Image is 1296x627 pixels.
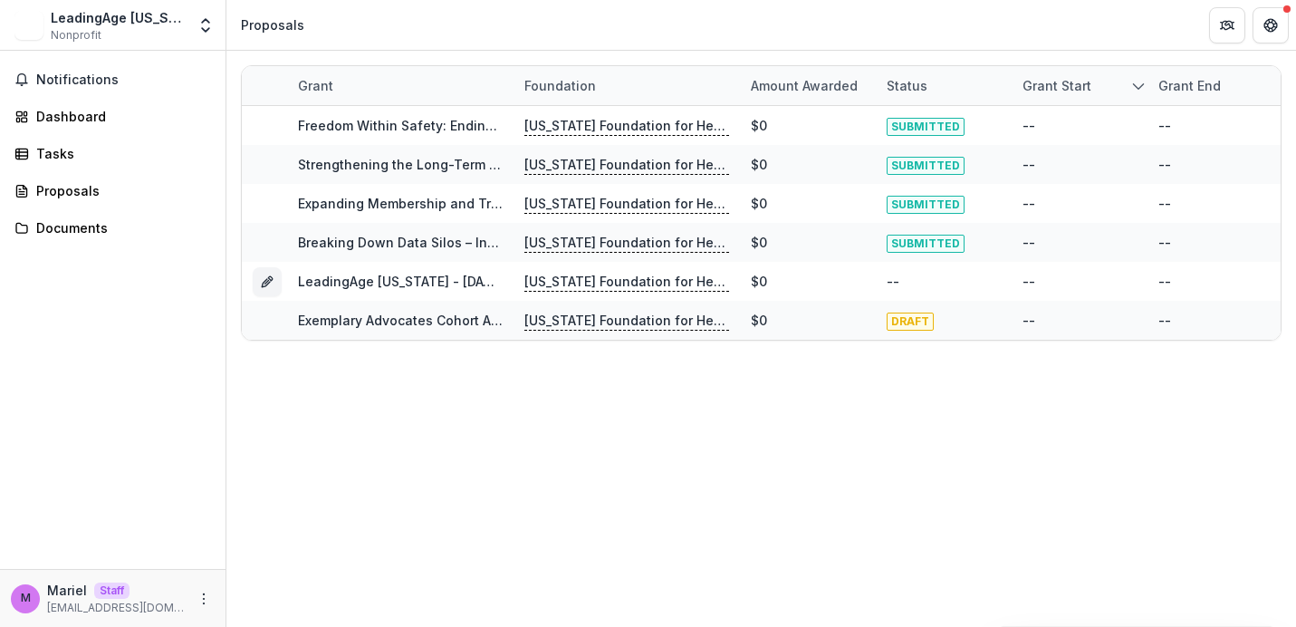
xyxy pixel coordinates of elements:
[524,272,729,292] p: [US_STATE] Foundation for Health
[1022,233,1035,252] div: --
[7,139,218,169] a: Tasks
[1012,76,1102,95] div: Grant start
[524,116,729,136] p: [US_STATE] Foundation for Health
[1209,7,1245,43] button: Partners
[7,65,218,94] button: Notifications
[193,7,218,43] button: Open entity switcher
[287,76,344,95] div: Grant
[876,66,1012,105] div: Status
[1012,66,1147,105] div: Grant start
[1022,311,1035,330] div: --
[751,116,767,135] div: $0
[524,194,729,214] p: [US_STATE] Foundation for Health
[36,72,211,88] span: Notifications
[740,76,869,95] div: Amount awarded
[298,196,879,211] a: Expanding Membership and Training Access for Rural [US_STATE] Long-Term Care Facilities
[298,235,813,250] a: Breaking Down Data Silos – Integrating LTC Resident Information Across Systems
[47,581,87,600] p: Mariel
[7,213,218,243] a: Documents
[1147,66,1283,105] div: Grant end
[887,118,965,136] span: SUBMITTED
[234,12,312,38] nav: breadcrumb
[751,155,767,174] div: $0
[1022,155,1035,174] div: --
[740,66,876,105] div: Amount awarded
[1158,272,1171,291] div: --
[1022,272,1035,291] div: --
[298,157,788,172] a: Strengthening the Long-Term Care Workforce for Health Equity in [US_STATE]
[1158,233,1171,252] div: --
[524,311,729,331] p: [US_STATE] Foundation for Health
[514,66,740,105] div: Foundation
[1253,7,1289,43] button: Get Help
[298,313,554,328] a: Exemplary Advocates Cohort Application
[298,118,975,133] a: Freedom Within Safety: Ending Elopement and Transforming Dementia Care in [US_STATE] Long-Term Care
[1022,194,1035,213] div: --
[1158,116,1171,135] div: --
[887,272,899,291] div: --
[1022,116,1035,135] div: --
[1158,155,1171,174] div: --
[524,233,729,253] p: [US_STATE] Foundation for Health
[94,583,130,599] p: Staff
[287,66,514,105] div: Grant
[514,76,607,95] div: Foundation
[36,107,204,126] div: Dashboard
[1158,311,1171,330] div: --
[524,155,729,175] p: [US_STATE] Foundation for Health
[51,27,101,43] span: Nonprofit
[14,11,43,40] img: LeadingAge Missouri
[193,588,215,610] button: More
[36,181,204,200] div: Proposals
[241,15,304,34] div: Proposals
[1158,194,1171,213] div: --
[887,313,934,331] span: DRAFT
[876,76,938,95] div: Status
[1131,79,1146,93] svg: sorted descending
[51,8,186,27] div: LeadingAge [US_STATE]
[751,311,767,330] div: $0
[36,144,204,163] div: Tasks
[1147,76,1232,95] div: Grant end
[36,218,204,237] div: Documents
[47,600,186,616] p: [EMAIL_ADDRESS][DOMAIN_NAME]
[7,176,218,206] a: Proposals
[751,272,767,291] div: $0
[751,233,767,252] div: $0
[21,593,31,604] div: Mariel
[887,157,965,175] span: SUBMITTED
[7,101,218,131] a: Dashboard
[887,196,965,214] span: SUBMITTED
[253,267,282,296] button: Grant 40a4b41e-6111-48df-a7a3-2593175170a8
[298,274,741,289] a: LeadingAge [US_STATE] - [DATE] - [DATE] Request for Concept Papers
[887,235,965,253] span: SUBMITTED
[751,194,767,213] div: $0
